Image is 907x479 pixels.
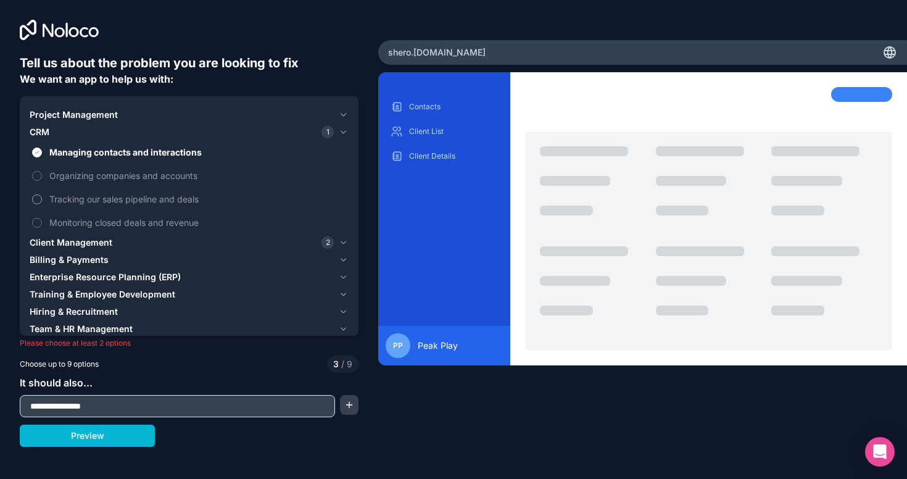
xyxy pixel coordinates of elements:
[20,359,99,370] span: Choose up to 9 options
[333,358,339,370] span: 3
[30,254,109,266] span: Billing & Payments
[409,151,498,161] p: Client Details
[30,234,349,251] button: Client Management2
[32,194,42,204] button: Tracking our sales pipeline and deals
[20,73,173,85] span: We want an app to help us with:
[409,102,498,112] p: Contacts
[30,109,118,121] span: Project Management
[20,377,93,389] span: It should also...
[32,171,42,181] button: Organizing companies and accounts
[20,338,358,348] p: Please choose at least 2 options
[865,437,895,467] div: Open Intercom Messenger
[418,339,458,352] span: Peak Play
[49,216,346,229] span: Monitoring closed deals and revenue
[388,46,486,59] span: shero .[DOMAIN_NAME]
[30,271,181,283] span: Enterprise Resource Planning (ERP)
[30,306,118,318] span: Hiring & Recruitment
[409,127,498,136] p: Client List
[30,323,133,335] span: Team & HR Management
[30,236,112,249] span: Client Management
[393,341,403,351] span: PP
[30,126,49,138] span: CRM
[20,425,155,447] button: Preview
[20,54,358,72] h6: Tell us about the problem you are looking to fix
[30,141,349,234] div: CRM1
[49,169,346,182] span: Organizing companies and accounts
[32,218,42,228] button: Monitoring closed deals and revenue
[30,251,349,269] button: Billing & Payments
[32,148,42,157] button: Managing contacts and interactions
[30,269,349,286] button: Enterprise Resource Planning (ERP)
[30,106,349,123] button: Project Management
[388,97,500,317] div: scrollable content
[49,193,346,206] span: Tracking our sales pipeline and deals
[30,320,349,338] button: Team & HR Management
[49,146,346,159] span: Managing contacts and interactions
[321,126,334,138] span: 1
[30,288,175,301] span: Training & Employee Development
[30,123,349,141] button: CRM1
[321,236,334,249] span: 2
[30,303,349,320] button: Hiring & Recruitment
[341,359,344,369] span: /
[30,286,349,303] button: Training & Employee Development
[339,358,352,370] span: 9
